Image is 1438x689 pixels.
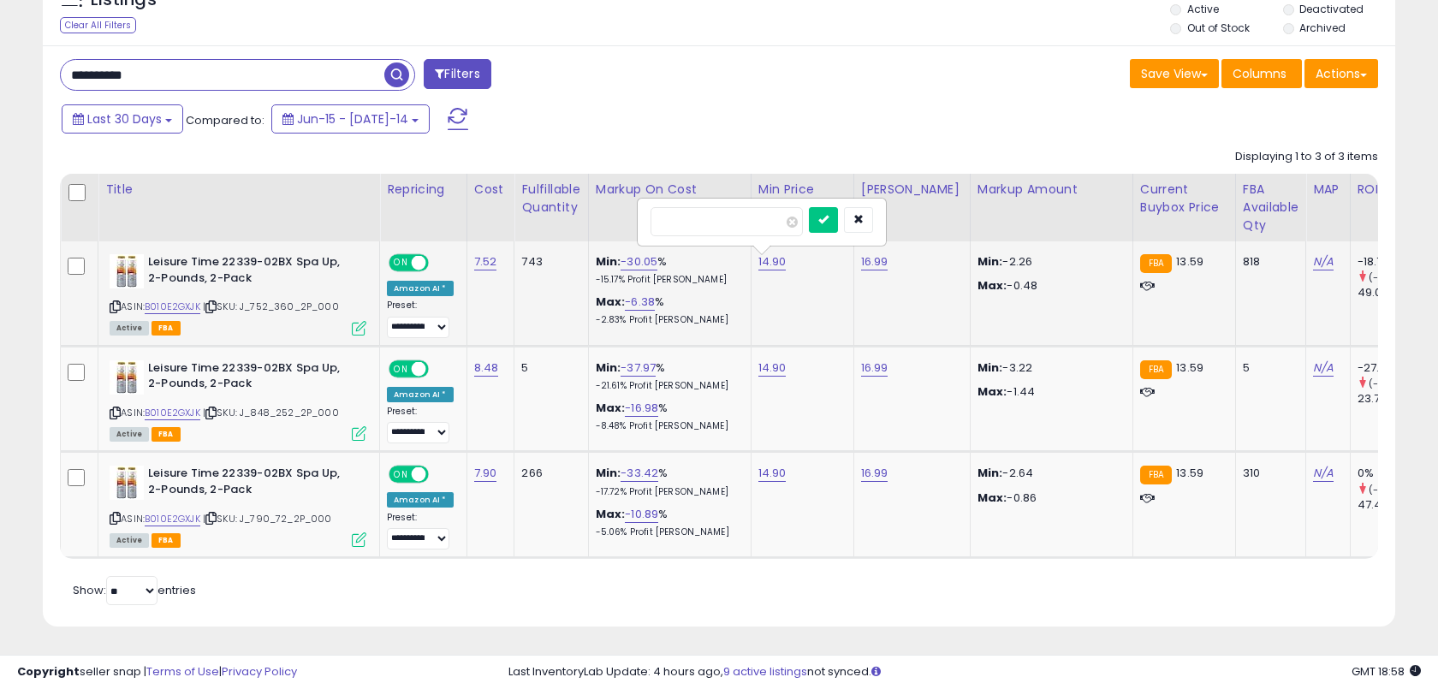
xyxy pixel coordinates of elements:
p: -3.22 [977,360,1120,376]
div: Cost [474,181,508,199]
label: Out of Stock [1187,21,1250,35]
p: -2.26 [977,254,1120,270]
span: ON [390,361,412,376]
p: -0.86 [977,490,1120,506]
span: All listings currently available for purchase on Amazon [110,321,149,336]
button: Columns [1221,59,1302,88]
a: 16.99 [861,253,888,270]
div: Displaying 1 to 3 of 3 items [1235,149,1378,165]
a: 16.99 [861,359,888,377]
b: Leisure Time 22339-02BX Spa Up, 2-Pounds, 2-Pack [148,466,356,502]
a: -6.38 [625,294,655,311]
button: Actions [1304,59,1378,88]
p: -2.64 [977,466,1120,481]
div: ROI [1358,181,1420,199]
div: Preset: [387,300,454,338]
div: 5 [1243,360,1292,376]
label: Deactivated [1299,2,1364,16]
div: -18.75% [1358,254,1427,270]
div: Last InventoryLab Update: 4 hours ago, not synced. [508,664,1421,680]
p: -15.17% Profit [PERSON_NAME] [596,274,738,286]
span: OFF [426,256,454,270]
div: Preset: [387,512,454,550]
span: All listings currently available for purchase on Amazon [110,533,149,548]
b: Max: [596,400,626,416]
span: 13.59 [1176,465,1203,481]
strong: Copyright [17,663,80,680]
span: Show: entries [73,582,196,598]
a: B010E2GXJK [145,406,200,420]
div: Clear All Filters [60,17,136,33]
p: -8.48% Profit [PERSON_NAME] [596,420,738,432]
a: 14.90 [758,253,787,270]
div: seller snap | | [17,664,297,680]
strong: Min: [977,359,1003,376]
a: -10.89 [625,506,658,523]
a: B010E2GXJK [145,300,200,314]
div: Min Price [758,181,847,199]
div: 310 [1243,466,1292,481]
div: 23.74% [1358,391,1427,407]
strong: Min: [977,465,1003,481]
div: 743 [521,254,574,270]
b: Min: [596,253,621,270]
div: Amazon AI * [387,281,454,296]
div: Markup Amount [977,181,1126,199]
a: 9 active listings [723,663,807,680]
strong: Max: [977,277,1007,294]
p: -1.44 [977,384,1120,400]
button: Jun-15 - [DATE]-14 [271,104,430,134]
a: 7.90 [474,465,497,482]
div: 0% [1358,466,1427,481]
div: ASIN: [110,466,366,545]
div: Repricing [387,181,460,199]
a: 7.52 [474,253,497,270]
div: 266 [521,466,574,481]
a: N/A [1313,359,1334,377]
small: (-217.73%) [1369,377,1419,390]
div: MAP [1313,181,1342,199]
p: -2.83% Profit [PERSON_NAME] [596,314,738,326]
a: 8.48 [474,359,499,377]
div: [PERSON_NAME] [861,181,963,199]
a: 14.90 [758,359,787,377]
span: 13.59 [1176,253,1203,270]
div: Title [105,181,372,199]
div: 47.4% [1358,497,1427,513]
strong: Max: [977,490,1007,506]
span: FBA [152,321,181,336]
small: FBA [1140,254,1172,273]
img: 410f1iDD79L._SL40_.jpg [110,466,144,500]
a: N/A [1313,465,1334,482]
div: % [596,507,738,538]
p: -0.48 [977,278,1120,294]
span: | SKU: J_848_252_2P_000 [203,406,339,419]
div: % [596,401,738,432]
span: FBA [152,427,181,442]
p: -21.61% Profit [PERSON_NAME] [596,380,738,392]
a: N/A [1313,253,1334,270]
button: Filters [424,59,490,89]
span: FBA [152,533,181,548]
div: ASIN: [110,360,366,440]
span: Jun-15 - [DATE]-14 [297,110,408,128]
a: Terms of Use [146,663,219,680]
small: (-138.21%) [1369,270,1418,284]
a: -37.97 [621,359,656,377]
p: -5.06% Profit [PERSON_NAME] [596,526,738,538]
span: Last 30 Days [87,110,162,128]
span: Columns [1233,65,1286,82]
div: Current Buybox Price [1140,181,1228,217]
strong: Min: [977,253,1003,270]
div: Amazon AI * [387,387,454,402]
a: -16.98 [625,400,658,417]
div: Preset: [387,406,454,444]
small: (-100%) [1369,483,1408,496]
label: Archived [1299,21,1346,35]
button: Save View [1130,59,1219,88]
div: Amazon AI * [387,492,454,508]
div: Fulfillable Quantity [521,181,580,217]
a: 14.90 [758,465,787,482]
b: Max: [596,294,626,310]
strong: Max: [977,383,1007,400]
